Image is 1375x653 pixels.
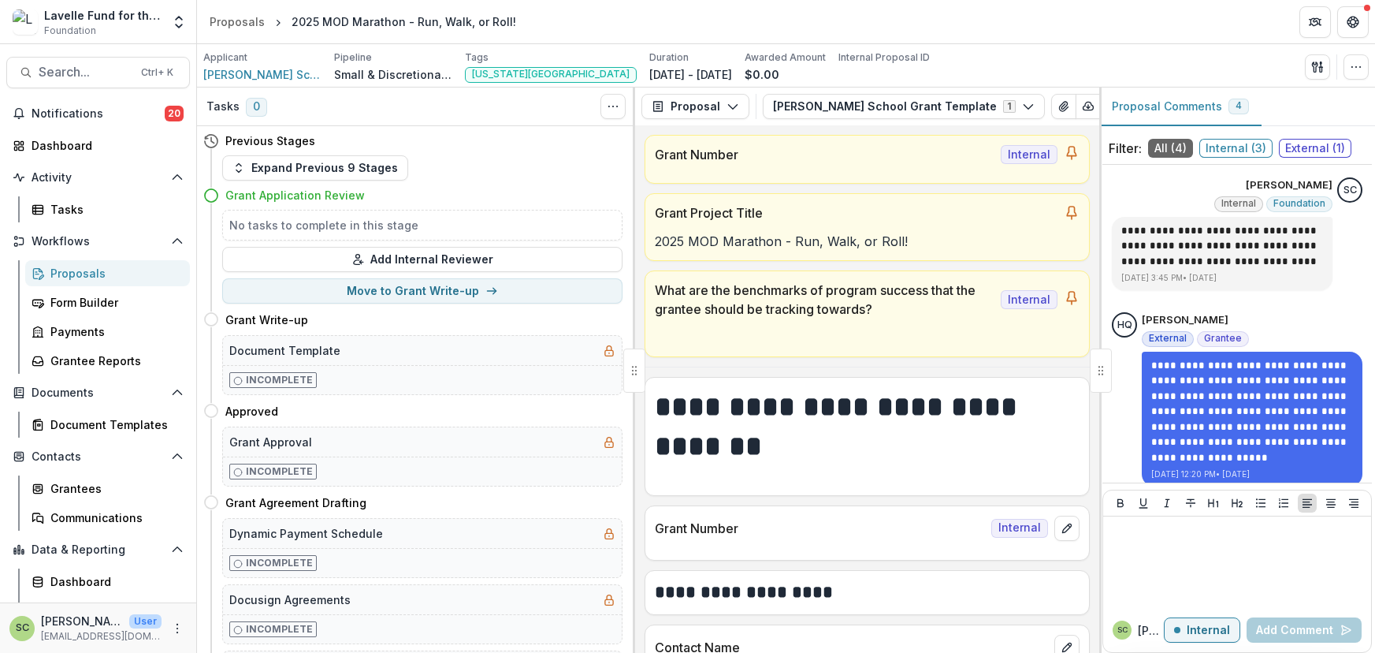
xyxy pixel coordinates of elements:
div: Grantee Reports [50,353,177,369]
button: Proposal Comments [1099,88,1262,126]
span: Data & Reporting [32,543,165,557]
h4: Grant Agreement Drafting [225,494,366,511]
div: Payments [50,323,177,340]
span: Foundation [1273,198,1325,209]
div: Proposals [50,265,177,282]
p: Incomplete [246,465,313,479]
button: Add Internal Reviewer [222,247,622,272]
span: Contacts [32,450,165,464]
a: Grantee Reports [25,348,190,374]
h4: Grant Application Review [225,187,365,203]
span: Activity [32,171,165,185]
button: Align Left [1298,494,1317,513]
button: [PERSON_NAME] School Grant Template1 [763,94,1045,119]
p: Incomplete [246,373,313,387]
div: Document Templates [50,416,177,433]
button: Get Help [1337,6,1369,38]
span: Search... [39,65,132,80]
button: Add Comment [1247,618,1362,643]
p: Grant Number [655,519,985,538]
button: Underline [1134,494,1153,513]
p: [PERSON_NAME] [1246,177,1332,193]
span: Internal [991,519,1048,538]
p: [PERSON_NAME] [41,613,123,629]
a: Dashboard [6,132,190,159]
h3: Tasks [206,100,240,114]
p: Internal Proposal ID [838,50,930,65]
span: Notifications [32,107,165,121]
button: View Attached Files [1051,94,1076,119]
a: Proposals [203,10,271,33]
span: Grantee [1204,333,1242,344]
button: More [168,619,187,638]
h5: No tasks to complete in this stage [229,217,615,233]
div: Dashboard [32,137,177,154]
p: Filter: [1109,139,1142,158]
button: Open entity switcher [168,6,190,38]
p: Tags [465,50,489,65]
a: Dashboard [25,569,190,595]
button: Italicize [1158,494,1176,513]
span: External ( 1 ) [1279,139,1351,158]
div: 2025 MOD Marathon - Run, Walk, or Roll! [292,13,516,30]
img: Lavelle Fund for the Blind [13,9,38,35]
p: Pipeline [334,50,372,65]
p: 2025 MOD Marathon - Run, Walk, or Roll! [655,232,1080,251]
span: [US_STATE][GEOGRAPHIC_DATA] [472,69,630,80]
h4: Previous Stages [225,132,315,149]
button: Proposal [641,94,749,119]
a: What are the benchmarks of program success that the grantee should be tracking towards?Internal [645,271,1090,357]
div: Grantees [50,480,177,497]
div: Proposals [210,13,265,30]
span: 0 [246,98,267,117]
div: Tasks [50,201,177,218]
span: Documents [32,386,165,400]
span: Internal [1221,198,1256,209]
span: Workflows [32,235,165,248]
button: Strike [1181,494,1200,513]
div: Sandra Ching [1117,626,1128,634]
a: Communications [25,505,190,531]
button: Ordered List [1274,494,1293,513]
p: Grant Number [655,145,994,164]
p: Duration [649,50,689,65]
span: 4 [1236,100,1242,111]
a: Form Builder [25,289,190,315]
p: User [129,614,162,629]
span: Foundation [44,24,96,38]
p: [DATE] - [DATE] [649,66,732,83]
p: Incomplete [246,622,313,636]
a: [PERSON_NAME] School for the Blind [203,66,321,83]
span: All ( 4 ) [1148,139,1193,158]
button: Align Center [1321,494,1340,513]
h5: Dynamic Payment Schedule [229,525,383,542]
button: Heading 1 [1204,494,1223,513]
button: Open Documents [6,380,190,405]
span: 20 [165,106,184,121]
h5: Grant Approval [229,434,312,450]
button: Bullet List [1251,494,1270,513]
p: [DATE] 3:45 PM • [DATE] [1121,272,1323,284]
p: Internal [1187,624,1230,637]
button: Move to Grant Write-up [222,278,622,304]
button: Internal [1164,618,1240,643]
span: Internal ( 3 ) [1199,139,1273,158]
a: Grant NumberInternal [645,135,1090,184]
button: Align Right [1344,494,1363,513]
button: Open Data & Reporting [6,537,190,562]
a: Proposals [25,260,190,286]
h5: Docusign Agreements [229,591,351,608]
a: Tasks [25,196,190,222]
a: Document Templates [25,412,190,438]
button: Heading 2 [1228,494,1247,513]
button: edit [1054,516,1080,541]
h4: Grant Write-up [225,312,308,328]
span: Internal [1001,145,1057,164]
span: Internal [1001,290,1057,309]
div: Sandra Ching [16,623,29,633]
p: [PERSON_NAME] [1138,622,1164,639]
p: [EMAIL_ADDRESS][DOMAIN_NAME] [41,629,162,644]
p: [PERSON_NAME] [1142,312,1228,328]
button: Open Workflows [6,229,190,254]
